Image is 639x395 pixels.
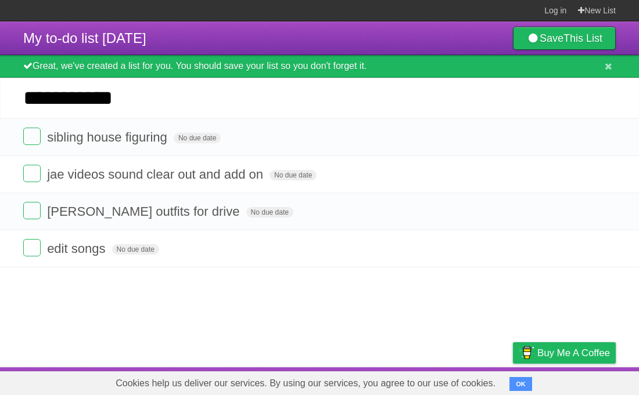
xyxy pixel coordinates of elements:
[397,370,444,392] a: Developers
[23,165,41,182] label: Done
[112,244,159,255] span: No due date
[513,342,616,364] a: Buy me a coffee
[563,32,602,44] b: This List
[23,128,41,145] label: Done
[47,167,266,182] span: jae videos sound clear out and add on
[498,370,528,392] a: Privacy
[23,30,146,46] span: My to-do list [DATE]
[174,133,221,143] span: No due date
[458,370,484,392] a: Terms
[104,372,507,395] span: Cookies help us deliver our services. By using our services, you agree to our use of cookies.
[270,170,317,180] span: No due date
[47,204,242,219] span: [PERSON_NAME] outfits for drive
[358,370,383,392] a: About
[509,377,532,391] button: OK
[519,343,534,363] img: Buy me a coffee
[23,239,41,256] label: Done
[537,343,610,363] span: Buy me a coffee
[47,241,108,256] span: edit songs
[513,27,616,50] a: SaveThis List
[47,130,170,144] span: sibling house figuring
[23,202,41,219] label: Done
[246,207,293,218] span: No due date
[543,370,616,392] a: Suggest a feature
